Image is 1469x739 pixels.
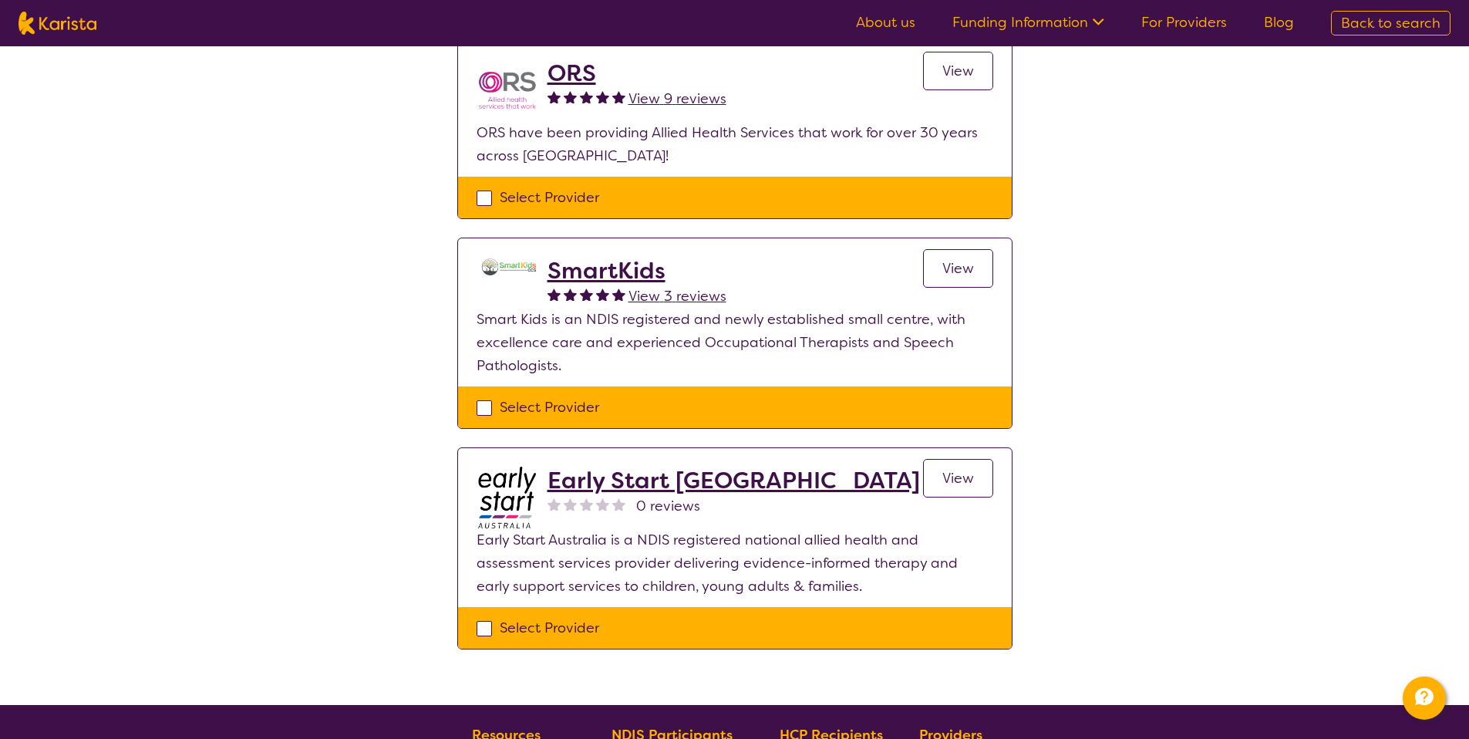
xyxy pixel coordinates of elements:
span: View [942,259,974,278]
img: nonereviewstar [564,498,577,511]
a: View [923,52,993,90]
img: Karista logo [19,12,96,35]
img: fullstar [580,90,593,103]
img: bdpoyytkvdhmeftzccod.jpg [477,467,538,528]
img: fullstar [580,288,593,301]
a: SmartKids [548,257,726,285]
img: fullstar [548,90,561,103]
img: nonereviewstar [580,498,593,511]
a: View [923,249,993,288]
img: fullstar [564,90,577,103]
a: About us [856,13,915,32]
span: Back to search [1341,14,1440,32]
p: Early Start Australia is a NDIS registered national allied health and assessment services provide... [477,528,993,598]
a: Early Start [GEOGRAPHIC_DATA] [548,467,920,494]
a: Back to search [1331,11,1450,35]
a: For Providers [1141,13,1227,32]
p: Smart Kids is an NDIS registered and newly established small centre, with excellence care and exp... [477,308,993,377]
span: View [942,62,974,80]
img: fullstar [596,90,609,103]
span: View 3 reviews [628,287,726,305]
img: fullstar [548,288,561,301]
button: Channel Menu [1403,677,1446,720]
a: View 3 reviews [628,285,726,308]
img: nspbnteb0roocrxnmwip.png [477,59,538,121]
span: View [942,469,974,488]
img: fullstar [596,288,609,301]
a: Blog [1264,13,1294,32]
a: View 9 reviews [628,87,726,110]
a: Funding Information [952,13,1104,32]
img: ltnxvukw6alefghrqtzz.png [477,257,538,278]
img: fullstar [612,90,625,103]
span: View 9 reviews [628,89,726,108]
a: View [923,459,993,498]
img: nonereviewstar [596,498,609,511]
span: 0 reviews [636,494,700,518]
img: fullstar [564,288,577,301]
a: ORS [548,59,726,87]
img: nonereviewstar [612,498,625,511]
img: nonereviewstar [548,498,561,511]
p: ORS have been providing Allied Health Services that work for over 30 years across [GEOGRAPHIC_DATA]! [477,121,993,167]
img: fullstar [612,288,625,301]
